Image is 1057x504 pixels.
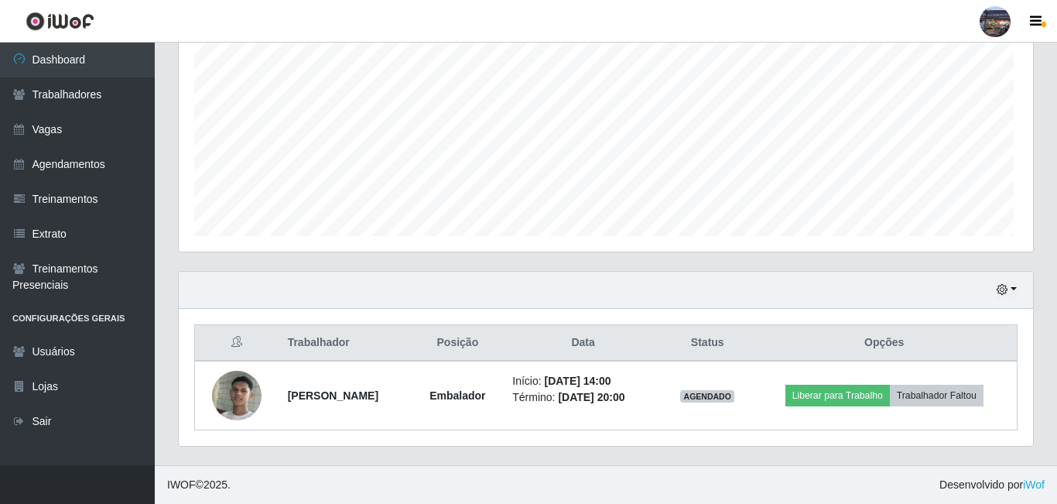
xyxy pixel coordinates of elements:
li: Início: [512,373,654,389]
span: IWOF [167,478,196,491]
span: AGENDADO [680,390,734,403]
time: [DATE] 20:00 [558,391,624,403]
button: Trabalhador Faltou [890,385,983,406]
img: 1748800046377.jpeg [212,371,262,421]
span: Desenvolvido por [939,477,1045,493]
time: [DATE] 14:00 [545,375,611,387]
img: CoreUI Logo [26,12,94,31]
th: Trabalhador [279,325,412,362]
a: iWof [1023,478,1045,491]
th: Posição [412,325,504,362]
li: Término: [512,389,654,406]
strong: Embalador [429,389,485,402]
button: Liberar para Trabalho [785,385,890,406]
strong: [PERSON_NAME] [288,389,378,402]
span: © 2025 . [167,477,231,493]
th: Data [503,325,663,362]
th: Opções [751,325,1017,362]
th: Status [663,325,751,362]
